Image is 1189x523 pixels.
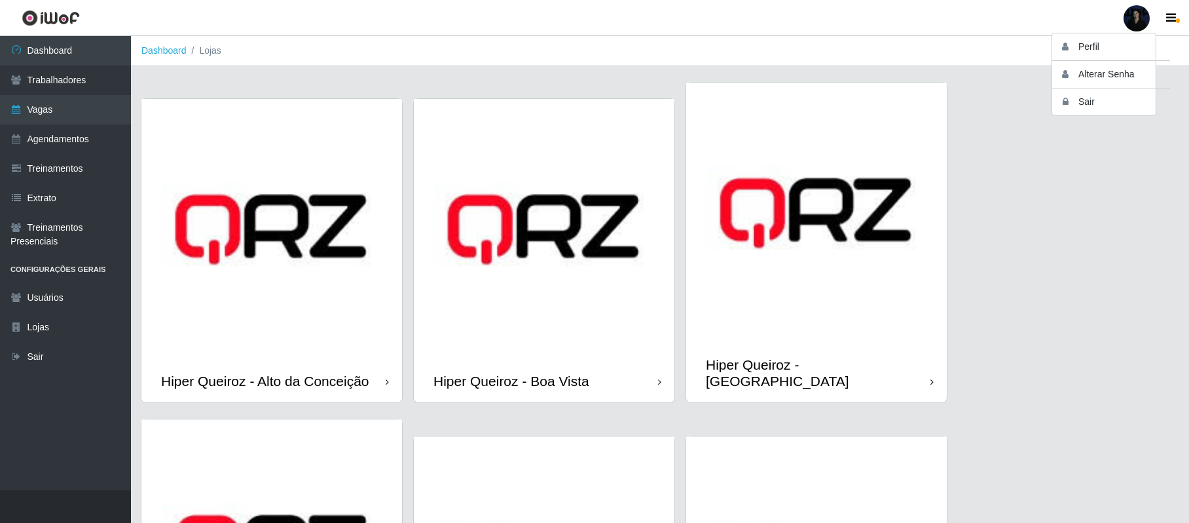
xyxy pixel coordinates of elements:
a: Hiper Queiroz - Boa Vista [414,99,674,402]
div: Hiper Queiroz - Boa Vista [433,373,589,389]
a: Hiper Queiroz - [GEOGRAPHIC_DATA] [686,83,947,402]
img: CoreUI Logo [22,10,80,26]
div: Hiper Queiroz - [GEOGRAPHIC_DATA] [706,357,930,389]
div: Hiper Queiroz - Alto da Conceição [161,373,369,389]
button: Sair [1052,88,1170,115]
button: Perfil [1052,33,1170,61]
nav: breadcrumb [131,36,1189,66]
button: Alterar Senha [1052,61,1170,88]
img: cardImg [414,99,674,360]
img: cardImg [686,83,947,343]
li: Lojas [187,44,221,58]
a: Hiper Queiroz - Alto da Conceição [141,99,402,402]
img: cardImg [141,99,402,360]
a: Dashboard [141,45,187,56]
